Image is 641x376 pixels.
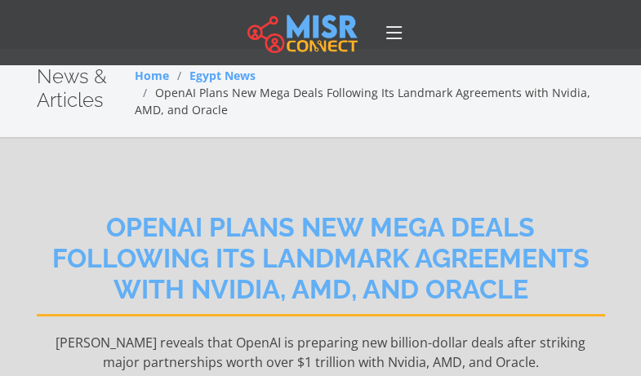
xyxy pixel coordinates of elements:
[37,212,605,316] h2: OpenAI Plans New Mega Deals Following Its Landmark Agreements with Nvidia, AMD, and Oracle
[135,68,169,83] a: Home
[189,68,256,83] a: Egypt News
[37,333,605,372] p: [PERSON_NAME] reveals that OpenAI is preparing new billion-dollar deals after striking major part...
[247,12,357,53] img: main.misr_connect
[135,84,604,118] li: OpenAI Plans New Mega Deals Following Its Landmark Agreements with Nvidia, AMD, and Oracle
[37,65,136,113] h2: News & Articles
